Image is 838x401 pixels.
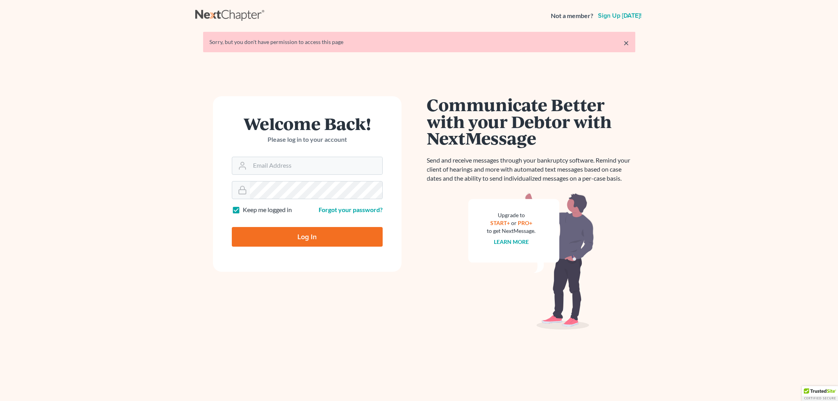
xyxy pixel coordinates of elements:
input: Email Address [250,157,382,174]
div: TrustedSite Certified [802,386,838,401]
strong: Not a member? [551,11,593,20]
span: or [511,220,517,226]
a: Learn more [494,238,529,245]
img: nextmessage_bg-59042aed3d76b12b5cd301f8e5b87938c9018125f34e5fa2b7a6b67550977c72.svg [468,192,594,330]
h1: Communicate Better with your Debtor with NextMessage [427,96,635,146]
a: × [623,38,629,48]
div: Upgrade to [487,211,536,219]
a: Forgot your password? [319,206,383,213]
a: START+ [490,220,510,226]
div: to get NextMessage. [487,227,536,235]
div: Sorry, but you don't have permission to access this page [209,38,629,46]
p: Please log in to your account [232,135,383,144]
label: Keep me logged in [243,205,292,214]
p: Send and receive messages through your bankruptcy software. Remind your client of hearings and mo... [427,156,635,183]
h1: Welcome Back! [232,115,383,132]
a: PRO+ [518,220,532,226]
a: Sign up [DATE]! [596,13,643,19]
input: Log In [232,227,383,247]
